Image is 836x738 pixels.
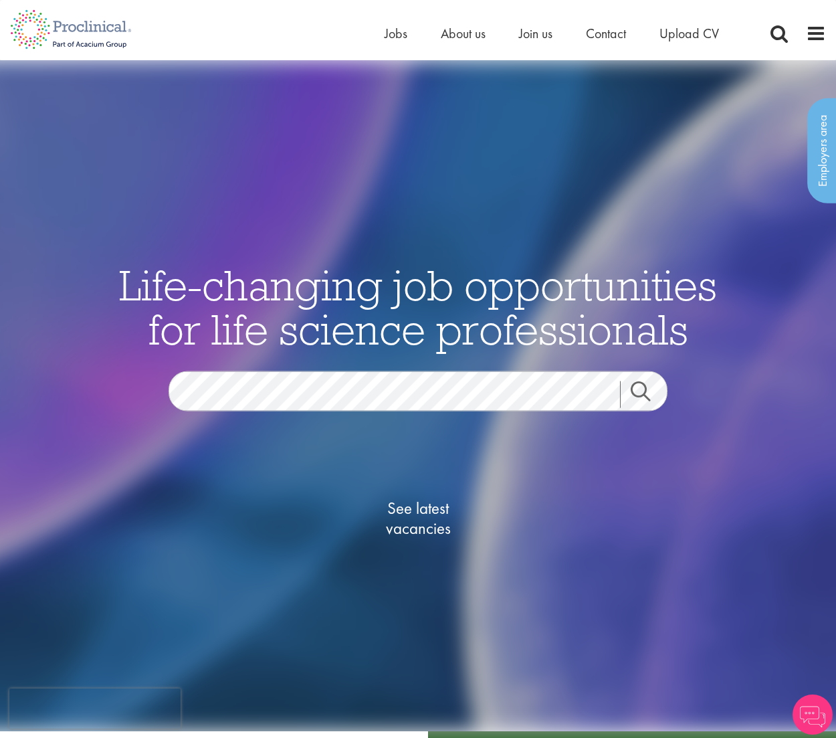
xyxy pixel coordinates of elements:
[519,25,552,42] a: Join us
[351,444,485,591] a: See latestvacancies
[385,25,407,42] a: Jobs
[586,25,626,42] a: Contact
[351,498,485,538] span: See latest vacancies
[793,695,833,735] img: Chatbot
[659,25,719,42] a: Upload CV
[119,258,717,355] span: Life-changing job opportunities for life science professionals
[620,381,677,407] a: Job search submit button
[441,25,486,42] a: About us
[9,688,181,729] iframe: reCAPTCHA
